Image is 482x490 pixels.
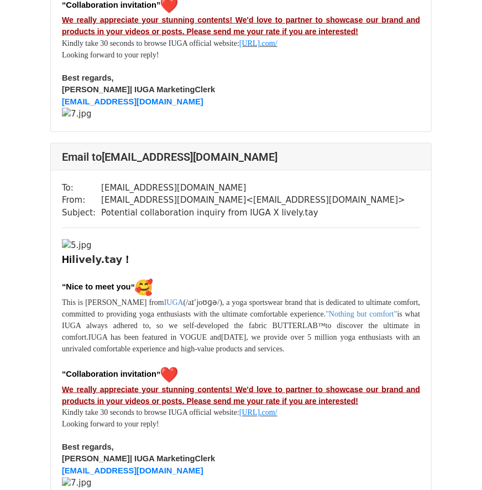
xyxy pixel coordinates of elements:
[62,1,66,9] span: “
[62,333,420,353] span: [DATE], we provide over 5 million yoga enthusiasts with an unrivaled comfortable experience and h...
[62,15,243,24] u: We really appreciate your stunning contents! W
[195,455,216,463] span: Clerk
[62,385,243,394] u: We really appreciate your stunning contents! W
[326,310,329,318] font: "
[66,370,156,379] span: Collaboration invitation
[130,85,195,94] span: | IUGA Marketing
[427,437,482,490] iframe: Chat Widget
[101,207,405,219] td: Potential collaboration inquiry from IUGA X lively.tay
[239,409,277,417] a: [URL].com/
[62,322,420,341] span: to discover the ultimate in comfort.
[156,1,178,9] span: ”
[62,455,130,463] span: [PERSON_NAME]
[62,15,420,36] u: e'd love to partner to showcase our brand and products in your videos or posts. Please send me yo...
[195,85,216,94] span: Clerk
[62,150,420,164] h4: Email to [EMAIL_ADDRESS][DOMAIN_NAME]
[62,194,101,207] td: From:
[66,283,130,292] span: Nice to meet you
[62,108,92,120] img: 7.jpg
[62,283,66,292] span: “
[62,298,222,307] span: This is [PERSON_NAME] from (/aɪˈjoʊɡə/)
[282,345,285,353] span: .
[160,366,178,384] img: ❤️
[62,409,239,417] span: Kindly take 30 seconds to browse IUGA official website:
[131,283,153,292] span: ”
[62,443,114,452] span: Best regards,
[135,279,153,297] img: 🥰
[62,477,92,490] img: 7.jpg
[329,310,397,318] font: Nothing but comfort"
[101,182,405,194] td: [EMAIL_ADDRESS][DOMAIN_NAME]
[62,97,203,106] a: [EMAIL_ADDRESS][DOMAIN_NAME]
[62,310,420,330] span: is what IUGA always adhered to, so we self-developed the fabric BUTTERLAB™
[62,51,159,59] font: Looking forward to your reply!
[222,298,416,307] span: , a yoga sportswear brand that is dedicated to ultimate comfor
[101,194,405,207] td: [EMAIL_ADDRESS][DOMAIN_NAME] < [EMAIL_ADDRESS][DOMAIN_NAME] >
[427,437,482,490] div: 聊天小组件
[62,239,92,252] img: 5.jpg
[122,254,132,265] font: ！
[239,39,277,48] a: [URL].com/
[66,1,156,9] span: Collaboration invitation
[62,207,101,219] td: Subject:
[164,298,184,307] font: IUGA
[62,39,239,48] span: Kindly take 30 seconds to browse IUGA official website:
[62,370,66,379] span: “
[88,333,221,341] span: IUGA has been featured in VOGUE and
[130,455,195,463] span: | IUGA Marketing
[62,254,72,265] font: Hi
[62,385,420,405] u: e'd love to partner to showcase our brand and products in your videos or posts. Please send me yo...
[62,182,101,194] td: To:
[62,85,130,94] span: [PERSON_NAME]
[62,467,203,476] a: [EMAIL_ADDRESS][DOMAIN_NAME]
[62,73,114,82] span: Best regards,
[62,420,159,429] font: Looking forward to your reply!
[62,298,420,318] span: t, committed to providing yoga enthusiasts with the ultimate comfortable experience.
[72,254,122,265] font: lively.tay
[156,370,178,379] span: ”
